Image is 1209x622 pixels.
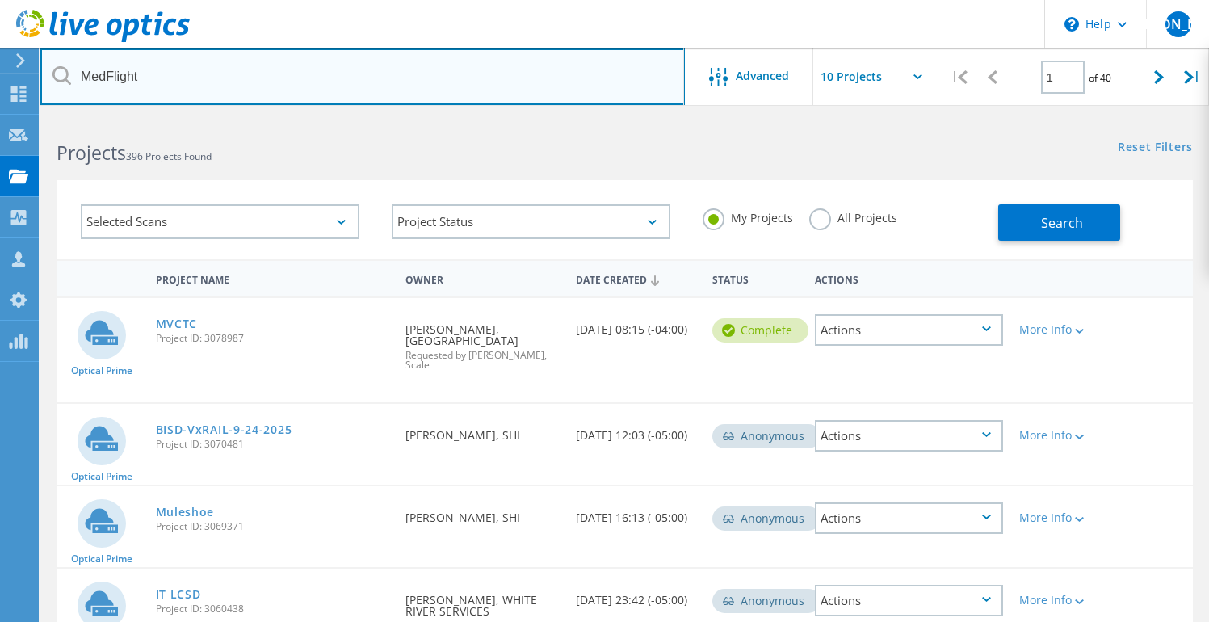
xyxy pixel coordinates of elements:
a: IT LCSD [156,589,201,600]
div: Date Created [568,263,704,294]
div: [DATE] 08:15 (-04:00) [568,298,704,351]
a: Live Optics Dashboard [16,34,190,45]
span: Search [1041,214,1083,232]
span: of 40 [1089,71,1111,85]
div: Complete [712,318,808,343]
div: | [1176,48,1209,106]
button: Search [998,204,1120,241]
a: BISD-VxRAIL-9-24-2025 [156,424,292,435]
div: More Info [1019,430,1094,441]
div: Status [704,263,807,293]
span: Requested by [PERSON_NAME], Scale [405,351,560,370]
span: Project ID: 3078987 [156,334,390,343]
div: [PERSON_NAME], [GEOGRAPHIC_DATA] [397,298,568,386]
span: Project ID: 3069371 [156,522,390,532]
div: [PERSON_NAME], SHI [397,486,568,540]
a: MVCTC [156,318,198,330]
span: Optical Prime [71,472,132,481]
div: [DATE] 23:42 (-05:00) [568,569,704,622]
span: Optical Prime [71,366,132,376]
div: Owner [397,263,568,293]
div: [DATE] 12:03 (-05:00) [568,404,704,457]
label: All Projects [809,208,897,224]
span: Project ID: 3060438 [156,604,390,614]
a: Muleshoe [156,506,215,518]
div: More Info [1019,595,1094,606]
div: Actions [815,585,1003,616]
div: Anonymous [712,589,821,613]
span: Project ID: 3070481 [156,439,390,449]
div: [DATE] 16:13 (-05:00) [568,486,704,540]
span: 396 Projects Found [126,149,212,163]
b: Projects [57,140,126,166]
div: Anonymous [712,506,821,531]
div: Actions [815,502,1003,534]
span: Advanced [736,70,789,82]
input: Search projects by name, owner, ID, company, etc [40,48,685,105]
div: More Info [1019,512,1094,523]
div: [PERSON_NAME], SHI [397,404,568,457]
div: Selected Scans [81,204,359,239]
a: Reset Filters [1118,141,1193,155]
label: My Projects [703,208,793,224]
span: Optical Prime [71,554,132,564]
div: Project Status [392,204,670,239]
div: Actions [815,314,1003,346]
div: Actions [807,263,1011,293]
div: More Info [1019,324,1094,335]
div: Actions [815,420,1003,452]
div: | [942,48,976,106]
div: Project Name [148,263,398,293]
div: Anonymous [712,424,821,448]
svg: \n [1064,17,1079,32]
